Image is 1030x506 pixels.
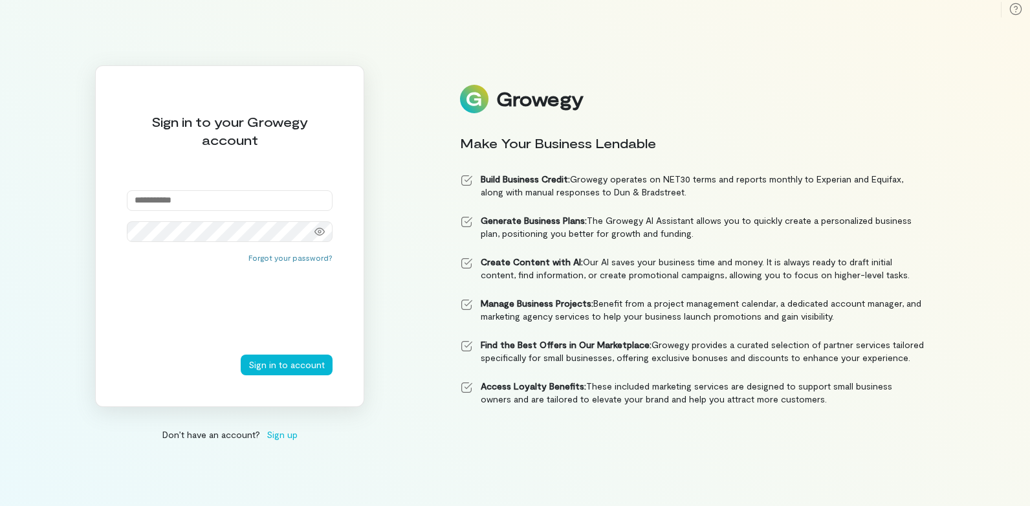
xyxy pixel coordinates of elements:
[460,214,925,240] li: The Growegy AI Assistant allows you to quickly create a personalized business plan, positioning y...
[481,256,583,267] strong: Create Content with AI:
[460,338,925,364] li: Growegy provides a curated selection of partner services tailored specifically for small business...
[460,173,925,199] li: Growegy operates on NET30 terms and reports monthly to Experian and Equifax, along with manual re...
[460,85,488,113] img: Logo
[460,256,925,281] li: Our AI saves your business time and money. It is always ready to draft initial content, find info...
[127,113,333,149] div: Sign in to your Growegy account
[460,380,925,406] li: These included marketing services are designed to support small business owners and are tailored ...
[496,88,583,110] div: Growegy
[241,355,333,375] button: Sign in to account
[460,297,925,323] li: Benefit from a project management calendar, a dedicated account manager, and marketing agency ser...
[481,215,587,226] strong: Generate Business Plans:
[481,298,593,309] strong: Manage Business Projects:
[481,173,570,184] strong: Build Business Credit:
[95,428,364,441] div: Don’t have an account?
[481,339,652,350] strong: Find the Best Offers in Our Marketplace:
[481,380,586,391] strong: Access Loyalty Benefits:
[248,252,333,263] button: Forgot your password?
[460,134,925,152] div: Make Your Business Lendable
[267,428,298,441] span: Sign up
